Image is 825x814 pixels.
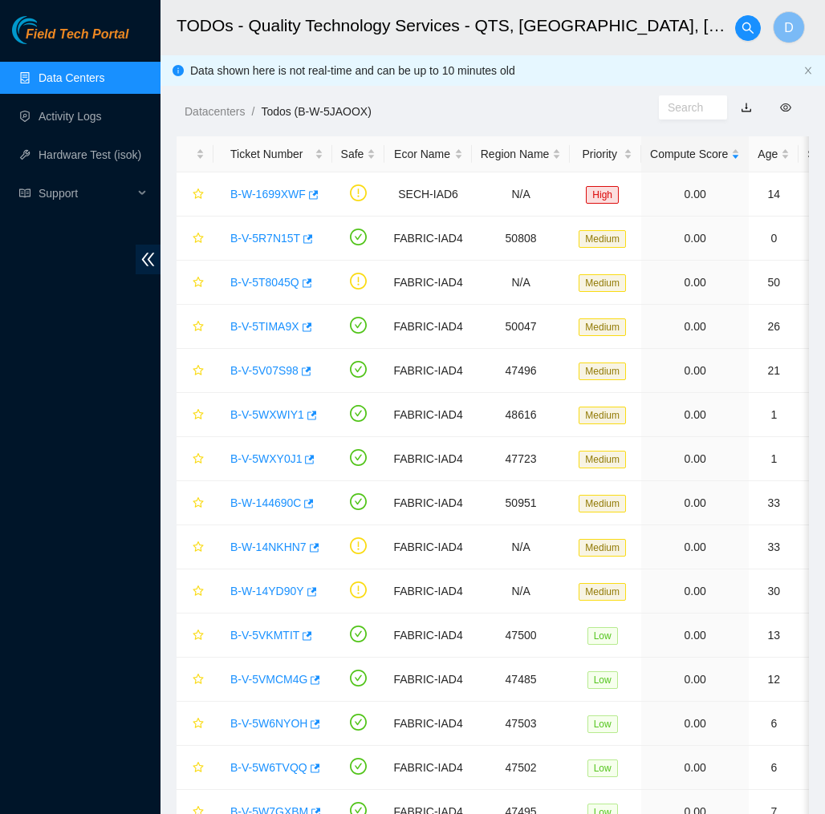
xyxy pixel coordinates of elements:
[185,534,205,560] button: star
[193,233,204,245] span: star
[472,702,571,746] td: 47503
[384,614,471,658] td: FABRIC-IAD4
[185,490,205,516] button: star
[12,29,128,50] a: Akamai TechnologiesField Tech Portal
[185,402,205,427] button: star
[350,449,367,466] span: check-circle
[784,18,794,38] span: D
[641,658,749,702] td: 0.00
[230,452,302,465] a: B-V-5WXY0J1
[384,569,471,614] td: FABRIC-IAD4
[350,758,367,775] span: check-circle
[749,746,799,790] td: 6
[749,569,799,614] td: 30
[185,314,205,339] button: star
[749,702,799,746] td: 6
[193,497,204,510] span: star
[641,746,749,790] td: 0.00
[472,614,571,658] td: 47500
[384,393,471,437] td: FABRIC-IAD4
[26,27,128,43] span: Field Tech Portal
[230,541,307,553] a: B-W-14NKHN7
[472,349,571,393] td: 47496
[472,217,571,261] td: 50808
[472,305,571,349] td: 50047
[39,148,141,161] a: Hardware Test (isok)
[579,583,626,601] span: Medium
[384,437,471,481] td: FABRIC-IAD4
[735,15,761,41] button: search
[350,537,367,554] span: exclamation-circle
[193,718,204,731] span: star
[185,181,205,207] button: star
[39,177,133,209] span: Support
[641,261,749,305] td: 0.00
[587,627,618,645] span: Low
[230,585,304,597] a: B-W-14YD90Y
[185,666,205,692] button: star
[193,674,204,686] span: star
[19,188,30,199] span: read
[261,105,371,118] a: Todos (B-W-5JAOOX)
[472,658,571,702] td: 47485
[230,496,301,509] a: B-W-144690C
[384,305,471,349] td: FABRIC-IAD4
[579,230,626,248] span: Medium
[472,746,571,790] td: 47502
[641,217,749,261] td: 0.00
[230,364,299,377] a: B-V-5V07S98
[384,702,471,746] td: FABRIC-IAD4
[193,277,204,290] span: star
[230,408,304,421] a: B-V-5WXWIY1
[230,232,300,245] a: B-V-5R7N15T
[185,105,245,118] a: Datacenters
[749,481,799,525] td: 33
[741,101,752,114] a: download
[579,407,626,424] span: Medium
[384,261,471,305] td: FABRIC-IAD4
[780,102,791,113] span: eye
[230,320,299,333] a: B-V-5TIMA9X
[749,525,799,569] td: 33
[384,658,471,702] td: FABRIC-IAD4
[641,481,749,525] td: 0.00
[641,172,749,217] td: 0.00
[350,493,367,510] span: check-circle
[472,261,571,305] td: N/A
[193,541,204,554] span: star
[641,349,749,393] td: 0.00
[641,614,749,658] td: 0.00
[193,365,204,378] span: star
[472,437,571,481] td: 47723
[773,11,805,43] button: D
[579,274,626,292] span: Medium
[350,714,367,731] span: check-circle
[729,95,764,120] button: download
[350,361,367,378] span: check-circle
[185,225,205,251] button: star
[587,671,618,689] span: Low
[350,229,367,245] span: check-circle
[185,358,205,383] button: star
[230,188,306,200] a: B-W-1699XWF
[185,622,205,648] button: star
[472,393,571,437] td: 48616
[350,184,367,201] span: exclamation-circle
[641,437,749,481] td: 0.00
[579,495,626,512] span: Medium
[230,276,299,289] a: B-V-5T8045Q
[749,614,799,658] td: 13
[384,746,471,790] td: FABRIC-IAD4
[641,393,749,437] td: 0.00
[185,711,205,736] button: star
[472,172,571,217] td: N/A
[641,569,749,614] td: 0.00
[579,539,626,557] span: Medium
[39,71,104,84] a: Data Centers
[193,630,204,642] span: star
[579,318,626,336] span: Medium
[350,581,367,598] span: exclamation-circle
[579,362,626,380] span: Medium
[803,66,813,75] span: close
[350,670,367,686] span: check-circle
